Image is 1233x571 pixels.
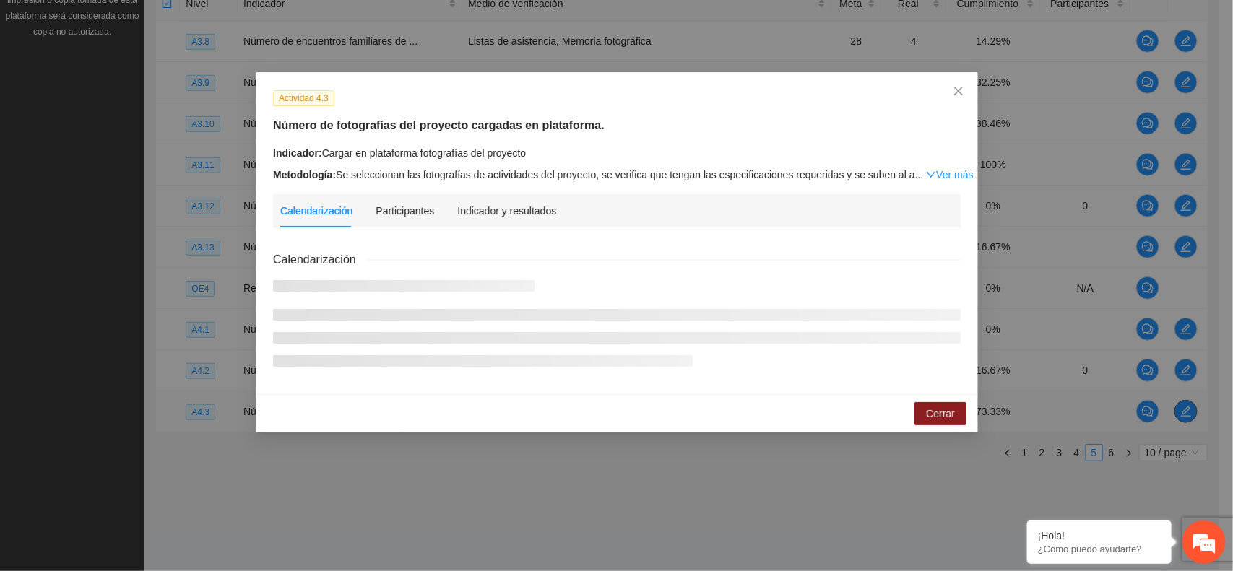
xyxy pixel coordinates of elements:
strong: Indicador: [273,147,322,159]
div: Participantes [376,203,434,219]
a: Expand [926,169,973,180]
div: ¡Hola! [1038,530,1161,541]
span: close [953,85,964,97]
p: ¿Cómo puedo ayudarte? [1038,544,1161,554]
div: Cargar en plataforma fotografías del proyecto [273,145,961,161]
h5: Número de fotografías del proyecto cargadas en plataforma. [273,117,961,134]
span: Estamos en línea. [84,193,199,339]
button: Close [939,72,978,111]
div: Calendarización [280,203,352,219]
strong: Metodología: [273,169,336,180]
div: Se seleccionan las fotografías de actividades del proyecto, se verifica que tengan las especifica... [273,167,961,183]
span: Cerrar [926,406,955,422]
button: Cerrar [914,402,966,425]
span: Actividad 4.3 [273,90,334,106]
div: Indicador y resultados [457,203,556,219]
span: ... [914,169,923,180]
div: Minimizar ventana de chat en vivo [237,7,272,42]
div: Chatee con nosotros ahora [75,74,243,92]
span: down [926,170,936,180]
span: Calendarización [273,250,368,269]
textarea: Escriba su mensaje y pulse “Intro” [7,394,275,445]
